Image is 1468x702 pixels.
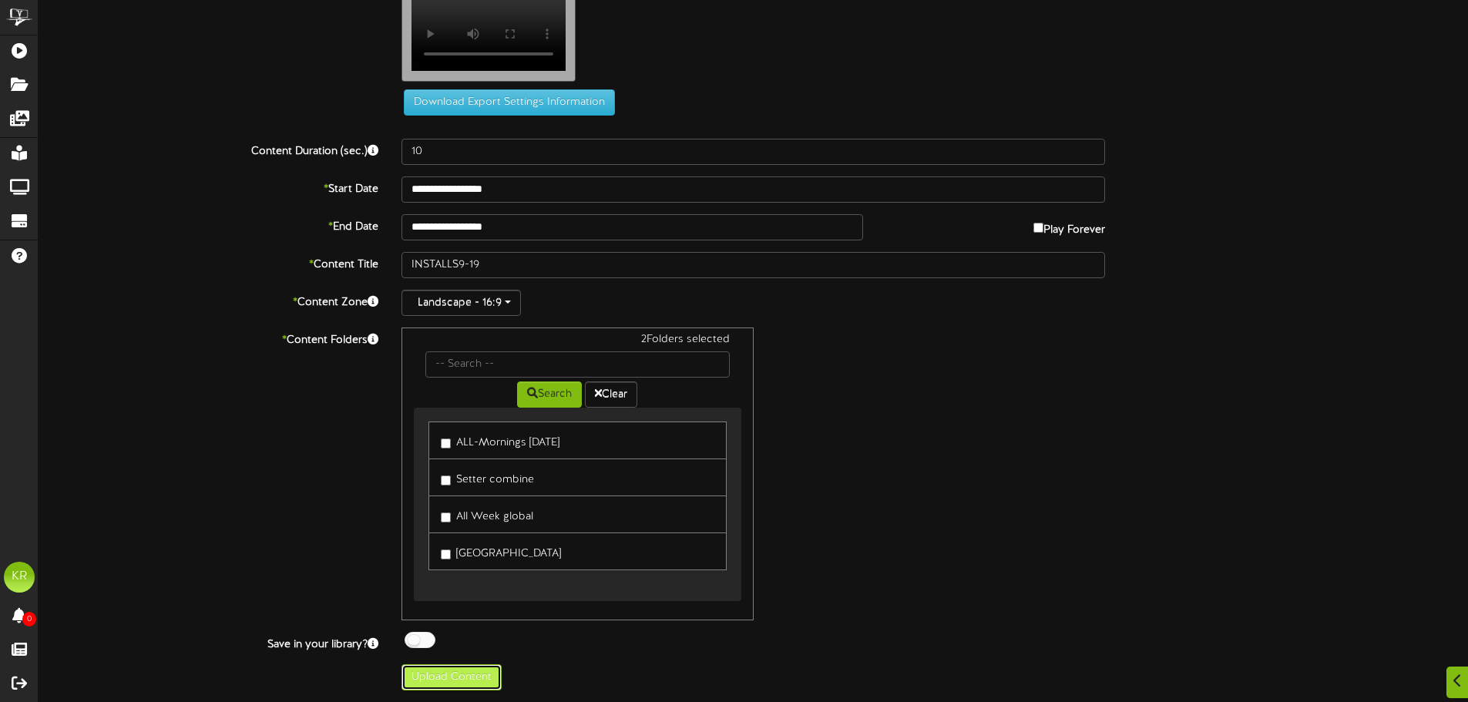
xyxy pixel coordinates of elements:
input: Setter combine [441,475,451,485]
button: Clear [585,381,637,408]
label: Content Title [27,252,390,273]
label: Content Duration (sec.) [27,139,390,160]
label: Save in your library? [27,632,390,653]
input: -- Search -- [425,351,729,378]
button: Search [517,381,582,408]
label: Setter combine [441,467,534,488]
div: KR [4,562,35,593]
div: 2 Folders selected [414,332,741,351]
button: Landscape - 16:9 [401,290,521,316]
label: Content Folders [27,327,390,348]
input: Play Forever [1033,223,1043,233]
label: Play Forever [1033,214,1105,238]
input: ALL-Mornings [DATE] [441,438,451,448]
span: 0 [22,612,36,626]
input: [GEOGRAPHIC_DATA] [441,549,451,559]
input: All Week global [441,512,451,522]
label: End Date [27,214,390,235]
label: [GEOGRAPHIC_DATA] [441,541,561,562]
label: ALL-Mornings [DATE] [441,430,559,451]
label: Start Date [27,176,390,197]
button: Download Export Settings Information [404,89,615,116]
label: All Week global [441,504,533,525]
button: Upload Content [401,664,502,690]
a: Download Export Settings Information [396,96,615,108]
input: Title of this Content [401,252,1105,278]
label: Content Zone [27,290,390,311]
